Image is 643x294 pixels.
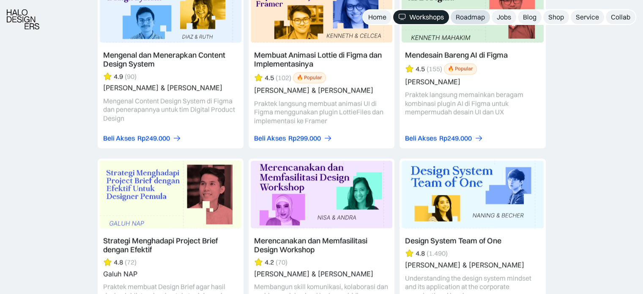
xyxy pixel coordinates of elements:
[405,134,437,143] div: Beli Akses
[576,13,599,22] div: Service
[571,10,604,24] a: Service
[611,13,630,22] div: Collab
[363,10,391,24] a: Home
[288,134,321,143] div: Rp299.000
[606,10,635,24] a: Collab
[254,134,332,143] a: Beli AksesRp299.000
[103,134,135,143] div: Beli Akses
[439,134,472,143] div: Rp249.000
[518,10,542,24] a: Blog
[548,13,564,22] div: Shop
[137,134,170,143] div: Rp249.000
[497,13,511,22] div: Jobs
[523,13,536,22] div: Blog
[409,13,444,22] div: Workshops
[456,13,485,22] div: Roadmap
[405,134,483,143] a: Beli AksesRp249.000
[393,10,449,24] a: Workshops
[451,10,490,24] a: Roadmap
[254,134,286,143] div: Beli Akses
[543,10,569,24] a: Shop
[492,10,516,24] a: Jobs
[368,13,386,22] div: Home
[103,134,181,143] a: Beli AksesRp249.000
